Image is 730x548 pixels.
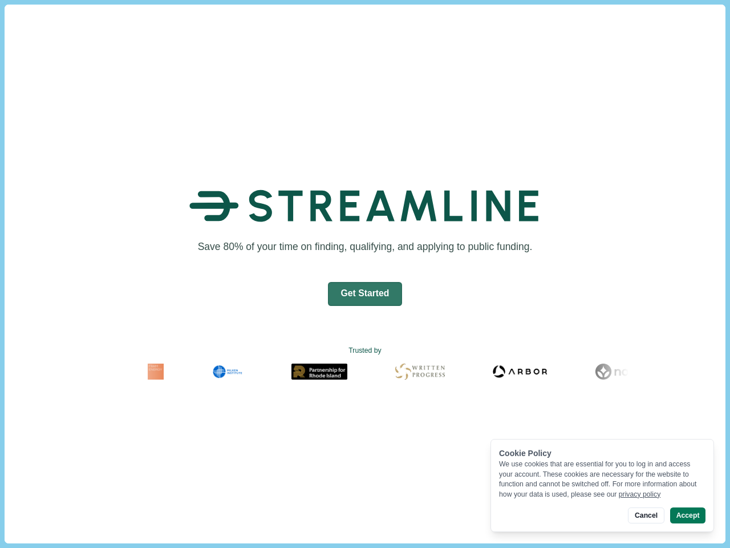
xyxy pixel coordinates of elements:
[286,364,342,380] img: Partnership for Rhode Island Logo
[628,507,664,523] button: Cancel
[590,364,638,380] img: Noya Logo
[189,174,541,238] img: Streamline Climate Logo
[499,449,551,458] span: Cookie Policy
[390,364,440,380] img: Written Progress Logo
[194,240,536,254] h1: Save 80% of your time on finding, qualifying, and applying to public funding.
[143,364,159,380] img: Fram Energy Logo
[499,460,705,499] div: We use cookies that are essential for you to log in and access your account. These cookies are ne...
[670,507,705,523] button: Accept
[619,490,661,498] a: privacy policy
[328,282,403,306] button: Get Started
[348,346,381,356] text: Trusted by
[488,364,542,380] img: Arbor Logo
[206,364,238,380] img: Milken Institute Logo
